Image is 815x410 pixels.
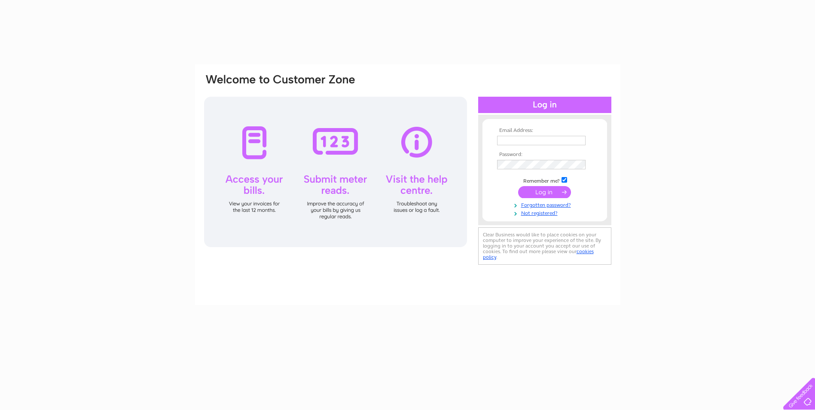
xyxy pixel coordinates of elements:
[497,208,595,217] a: Not registered?
[518,186,571,198] input: Submit
[495,176,595,184] td: Remember me?
[495,152,595,158] th: Password:
[497,200,595,208] a: Forgotten password?
[478,227,611,265] div: Clear Business would like to place cookies on your computer to improve your experience of the sit...
[495,128,595,134] th: Email Address:
[483,248,594,260] a: cookies policy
